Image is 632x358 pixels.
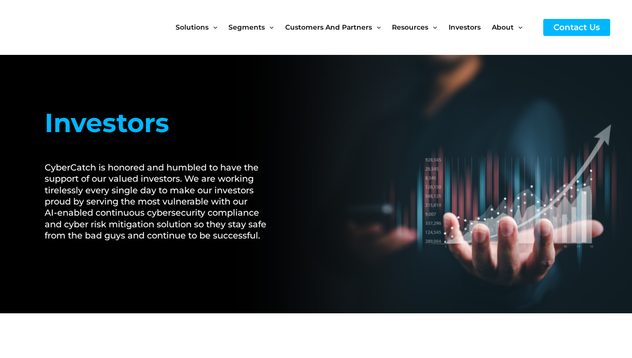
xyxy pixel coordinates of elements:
[428,7,437,48] span: Menu Toggle
[514,7,522,48] span: Menu Toggle
[372,7,381,48] span: Menu Toggle
[285,7,372,48] span: Customers and Partners
[209,7,217,48] span: Menu Toggle
[265,7,274,48] span: Menu Toggle
[543,19,610,36] a: Contact Us
[392,7,428,48] span: Resources
[45,162,278,242] h2: CyberCatch is honored and humbled to have the support of our valued investors. We are working tir...
[45,103,278,143] h1: Investors
[492,7,514,48] span: About
[176,7,209,48] span: Solutions
[176,7,534,48] nav: Site Navigation: New Main Menu
[449,7,492,48] a: Investors
[449,7,481,48] span: Investors
[17,7,133,48] img: CyberCatch
[228,7,265,48] span: Segments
